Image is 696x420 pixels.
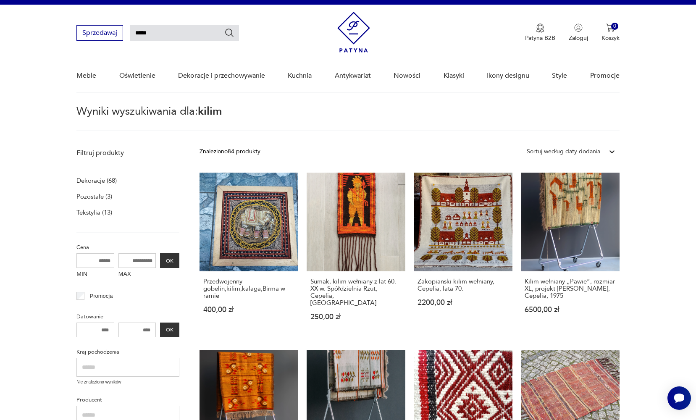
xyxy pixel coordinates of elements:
[76,25,123,41] button: Sprzedawaj
[198,104,222,119] span: kilim
[200,147,260,156] div: Znaleziono 84 produkty
[76,106,619,131] p: Wyniki wyszukiwania dla:
[601,24,620,42] button: 0Koszyk
[590,60,620,92] a: Promocje
[667,386,691,410] iframe: Smartsupp widget button
[337,12,370,52] img: Patyna - sklep z meblami i dekoracjami vintage
[525,24,555,42] button: Patyna B2B
[525,306,616,313] p: 6500,00 zł
[76,347,179,357] p: Kraj pochodzenia
[569,24,588,42] button: Zaloguj
[418,299,509,306] p: 2200,00 zł
[76,395,179,404] p: Producent
[601,34,620,42] p: Koszyk
[525,24,555,42] a: Ikona medaluPatyna B2B
[76,312,179,321] p: Datowanie
[90,291,113,301] p: Promocja
[76,175,117,186] a: Dekoracje (68)
[574,24,583,32] img: Ikonka użytkownika
[76,148,179,157] p: Filtruj produkty
[527,147,600,156] div: Sortuj według daty dodania
[288,60,312,92] a: Kuchnia
[521,173,620,337] a: Kilim wełniany „Pawie”, rozmiar XL, projekt Piotra Grabowskiego, Cepelia, 1975Kilim wełniany „Paw...
[444,60,464,92] a: Klasyki
[611,23,618,30] div: 0
[178,60,265,92] a: Dekoracje i przechowywanie
[335,60,371,92] a: Antykwariat
[119,60,155,92] a: Oświetlenie
[307,173,405,337] a: Sumak, kilim wełniany z lat 60. XX w. Spółdzielnia Rzut, Cepelia, PRLSumak, kilim wełniany z lat ...
[414,173,512,337] a: Zakopianski kilim wełniany, Cepelia, lata 70.Zakopianski kilim wełniany, Cepelia, lata 70.2200,00 zł
[525,278,616,299] h3: Kilim wełniany „Pawie”, rozmiar XL, projekt [PERSON_NAME], Cepelia, 1975
[224,28,234,38] button: Szukaj
[160,323,179,337] button: OK
[536,24,544,33] img: Ikona medalu
[310,313,402,320] p: 250,00 zł
[394,60,420,92] a: Nowości
[200,173,298,337] a: Przedwojenny gobelin,kilim,kalaga,Birma w ramiePrzedwojenny gobelin,kilim,kalaga,Birma w ramie400...
[76,191,112,202] a: Pozostałe (3)
[76,268,114,281] label: MIN
[310,278,402,307] h3: Sumak, kilim wełniany z lat 60. XX w. Spółdzielnia Rzut, Cepelia, [GEOGRAPHIC_DATA]
[160,253,179,268] button: OK
[76,60,96,92] a: Meble
[76,207,112,218] a: Tekstylia (13)
[118,268,156,281] label: MAX
[606,24,615,32] img: Ikona koszyka
[76,379,179,386] p: Nie znaleziono wyników
[203,306,294,313] p: 400,00 zł
[76,31,123,37] a: Sprzedawaj
[203,278,294,299] h3: Przedwojenny gobelin,kilim,kalaga,Birma w ramie
[569,34,588,42] p: Zaloguj
[552,60,567,92] a: Style
[487,60,529,92] a: Ikony designu
[525,34,555,42] p: Patyna B2B
[76,243,179,252] p: Cena
[418,278,509,292] h3: Zakopianski kilim wełniany, Cepelia, lata 70.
